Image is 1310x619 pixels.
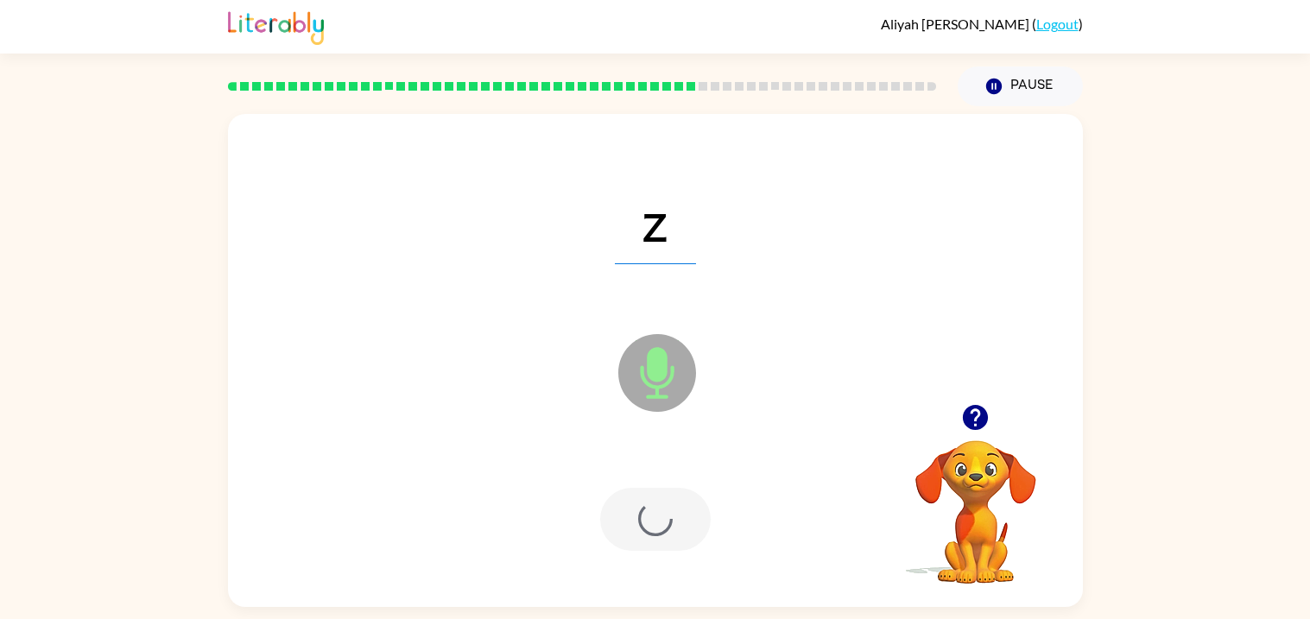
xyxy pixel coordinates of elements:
div: ( ) [881,16,1083,32]
img: Literably [228,7,324,45]
button: Pause [958,66,1083,106]
a: Logout [1036,16,1079,32]
span: Aliyah [PERSON_NAME] [881,16,1032,32]
video: Your browser must support playing .mp4 files to use Literably. Please try using another browser. [889,414,1062,586]
span: z [615,174,696,264]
